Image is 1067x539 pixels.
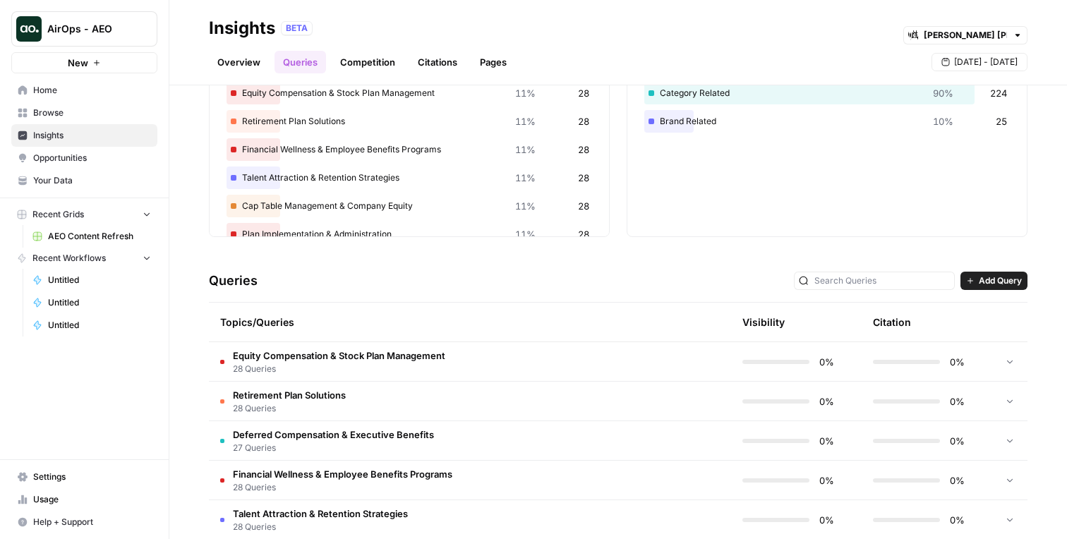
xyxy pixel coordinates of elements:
[11,102,157,124] a: Browse
[11,204,157,225] button: Recent Grids
[578,199,589,213] span: 28
[33,107,151,119] span: Browse
[32,208,84,221] span: Recent Grids
[11,147,157,169] a: Opportunities
[818,513,834,527] span: 0%
[48,230,151,243] span: AEO Content Refresh
[11,248,157,269] button: Recent Workflows
[233,428,434,442] span: Deferred Compensation & Executive Benefits
[11,79,157,102] a: Home
[233,467,452,481] span: Financial Wellness & Employee Benefits Programs
[227,110,592,133] div: Retirement Plan Solutions
[471,51,515,73] a: Pages
[578,143,589,157] span: 28
[16,16,42,42] img: AirOps - AEO Logo
[275,51,326,73] a: Queries
[11,488,157,511] a: Usage
[578,86,589,100] span: 28
[48,274,151,286] span: Untitled
[979,274,1022,287] span: Add Query
[11,52,157,73] button: New
[932,53,1027,71] button: [DATE] - [DATE]
[233,349,445,363] span: Equity Compensation & Stock Plan Management
[818,473,834,487] span: 0%
[26,225,157,248] a: AEO Content Refresh
[233,481,452,494] span: 28 Queries
[948,513,965,527] span: 0%
[26,269,157,291] a: Untitled
[409,51,466,73] a: Citations
[33,493,151,506] span: Usage
[933,114,953,128] span: 10%
[233,521,408,533] span: 28 Queries
[32,252,106,265] span: Recent Workflows
[818,394,834,408] span: 0%
[26,291,157,314] a: Untitled
[227,195,592,217] div: Cap Table Management & Company Equity
[948,355,965,369] span: 0%
[924,28,1007,42] input: Morgan Stanley at Work
[33,84,151,97] span: Home
[33,152,151,164] span: Opportunities
[33,471,151,483] span: Settings
[26,314,157,337] a: Untitled
[578,114,589,128] span: 28
[990,86,1007,100] span: 224
[11,124,157,147] a: Insights
[209,51,269,73] a: Overview
[227,138,592,161] div: Financial Wellness & Employee Benefits Programs
[873,303,911,341] div: Citation
[48,319,151,332] span: Untitled
[515,143,536,157] span: 11%
[33,129,151,142] span: Insights
[11,511,157,533] button: Help + Support
[281,21,313,35] div: BETA
[68,56,88,70] span: New
[332,51,404,73] a: Competition
[220,303,586,341] div: Topics/Queries
[233,442,434,454] span: 27 Queries
[11,466,157,488] a: Settings
[33,174,151,187] span: Your Data
[644,82,1010,104] div: Category Related
[742,315,785,329] div: Visibility
[11,11,157,47] button: Workspace: AirOps - AEO
[515,199,536,213] span: 11%
[227,82,592,104] div: Equity Compensation & Stock Plan Management
[578,171,589,185] span: 28
[948,434,965,448] span: 0%
[233,507,408,521] span: Talent Attraction & Retention Strategies
[954,56,1018,68] span: [DATE] - [DATE]
[814,274,950,288] input: Search Queries
[578,227,589,241] span: 28
[233,363,445,375] span: 28 Queries
[48,296,151,309] span: Untitled
[515,86,536,100] span: 11%
[948,473,965,487] span: 0%
[996,114,1007,128] span: 25
[47,22,133,36] span: AirOps - AEO
[515,114,536,128] span: 11%
[209,17,275,40] div: Insights
[233,388,346,402] span: Retirement Plan Solutions
[227,166,592,189] div: Talent Attraction & Retention Strategies
[515,171,536,185] span: 11%
[960,272,1027,290] button: Add Query
[227,223,592,246] div: Plan Implementation & Administration
[948,394,965,408] span: 0%
[644,110,1010,133] div: Brand Related
[233,402,346,415] span: 28 Queries
[818,434,834,448] span: 0%
[209,271,258,291] h3: Queries
[33,516,151,528] span: Help + Support
[818,355,834,369] span: 0%
[933,86,953,100] span: 90%
[515,227,536,241] span: 11%
[11,169,157,192] a: Your Data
